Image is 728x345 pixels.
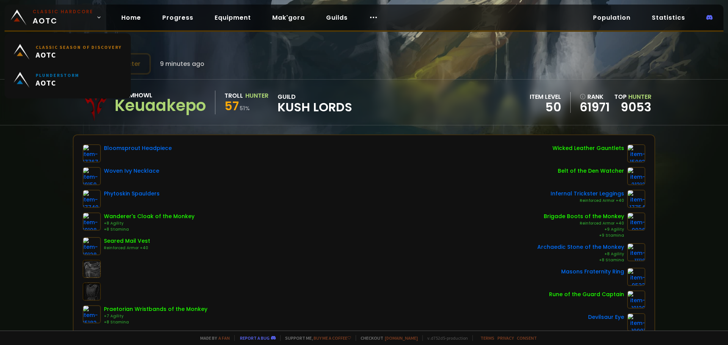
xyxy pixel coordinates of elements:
[314,335,351,341] a: Buy me a coffee
[36,50,122,59] span: AOTC
[551,198,624,204] div: Reinforced Armor +40
[627,268,645,286] img: item-9533
[544,226,624,233] div: +9 Agility
[587,10,637,25] a: Population
[544,233,624,239] div: +9 Stamina
[245,91,268,100] div: Hunter
[83,144,101,162] img: item-17767
[537,243,624,251] div: Archaedic Stone of the Monkey
[224,91,243,100] div: Troll
[537,251,624,257] div: +8 Agility
[561,268,624,276] div: Masons Fraternity Ring
[240,105,250,112] small: 51 %
[627,190,645,208] img: item-17754
[36,44,122,50] small: Classic Season of Discovery
[115,100,206,111] div: Keuaakepo
[549,290,624,298] div: Rune of the Guard Captain
[36,72,79,78] small: Plunderstorm
[580,92,610,101] div: rank
[278,92,352,113] div: guild
[621,98,651,116] a: 9053
[9,38,126,66] a: Classic Season of DiscoveryAOTC
[422,335,468,341] span: v. d752d5 - production
[530,92,561,101] div: item level
[104,144,172,152] div: Bloomsprout Headpiece
[104,245,150,251] div: Reinforced Armor +40
[627,167,645,185] img: item-21312
[614,92,651,101] div: Top
[627,243,645,261] img: item-11118
[588,313,624,321] div: Devilsaur Eye
[104,220,195,226] div: +8 Agility
[266,10,311,25] a: Mak'gora
[104,305,207,313] div: Praetorian Wristbands of the Monkey
[5,5,106,30] a: Classic HardcoreAOTC
[104,226,195,233] div: +8 Stamina
[218,335,230,341] a: a fan
[115,91,206,100] div: Doomhowl
[517,335,537,341] a: Consent
[104,237,150,245] div: Seared Mail Vest
[160,59,204,69] span: 9 minutes ago
[627,290,645,309] img: item-19120
[356,335,418,341] span: Checkout
[83,237,101,255] img: item-19128
[480,335,494,341] a: Terms
[240,335,270,341] a: Report a bug
[33,8,93,27] span: AOTC
[320,10,354,25] a: Guilds
[104,212,195,220] div: Wanderer's Cloak of the Monkey
[36,78,79,87] span: AOTC
[224,97,239,114] span: 57
[646,10,691,25] a: Statistics
[33,8,93,15] small: Classic Hardcore
[9,66,126,94] a: PlunderstormAOTC
[627,144,645,162] img: item-15083
[544,212,624,220] div: Brigade Boots of the Monkey
[551,190,624,198] div: Infernal Trickster Leggings
[558,167,624,175] div: Belt of the Den Watcher
[385,335,418,341] a: [DOMAIN_NAME]
[627,313,645,331] img: item-19991
[544,220,624,226] div: Reinforced Armor +40
[83,167,101,185] img: item-19159
[628,92,651,101] span: Hunter
[537,257,624,263] div: +8 Stamina
[83,190,101,208] img: item-17749
[530,101,561,113] div: 50
[580,101,610,113] a: 61971
[497,335,514,341] a: Privacy
[209,10,257,25] a: Equipment
[104,167,159,175] div: Woven Ivy Necklace
[104,319,207,325] div: +8 Stamina
[278,101,352,113] span: Kush Lords
[196,335,230,341] span: Made by
[104,190,160,198] div: Phytoskin Spaulders
[83,212,101,231] img: item-10108
[280,335,351,341] span: Support me,
[104,313,207,319] div: +7 Agility
[552,144,624,152] div: Wicked Leather Gauntlets
[83,305,101,323] img: item-15182
[156,10,199,25] a: Progress
[115,10,147,25] a: Home
[627,212,645,231] img: item-9926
